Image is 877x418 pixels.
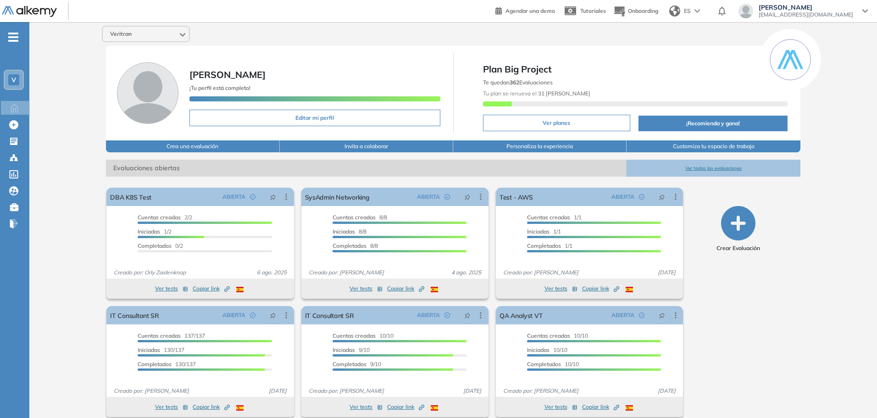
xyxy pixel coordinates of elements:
[138,228,172,235] span: 1/2
[759,11,853,18] span: [EMAIL_ADDRESS][DOMAIN_NAME]
[333,214,387,221] span: 8/8
[263,308,283,323] button: pushpin
[305,268,388,277] span: Creado por: [PERSON_NAME]
[694,9,700,13] img: arrow
[417,311,440,319] span: ABIERTA
[527,228,561,235] span: 1/1
[193,283,230,294] button: Copiar link
[527,228,550,235] span: Iniciadas
[155,283,188,294] button: Ver tests
[138,228,160,235] span: Iniciadas
[222,311,245,319] span: ABIERTA
[611,311,634,319] span: ABIERTA
[387,401,424,412] button: Copiar link
[716,206,760,252] button: Crear Evaluación
[106,160,627,177] span: Evaluaciones abiertas
[457,308,477,323] button: pushpin
[110,306,159,324] a: IT Consultant SR
[654,387,679,395] span: [DATE]
[333,361,381,368] span: 9/10
[759,4,853,11] span: [PERSON_NAME]
[500,306,543,324] a: QA Analyst VT
[483,90,590,97] span: Tu plan se renueva el
[333,346,370,353] span: 9/10
[638,116,788,131] button: ¡Recomienda y gana!
[527,214,570,221] span: Cuentas creadas
[544,283,577,294] button: Ver tests
[444,194,450,200] span: check-circle
[495,5,555,16] a: Agendar una demo
[716,244,760,252] span: Crear Evaluación
[448,268,485,277] span: 4 ago. 2025
[270,193,276,201] span: pushpin
[611,193,634,201] span: ABIERTA
[305,306,354,324] a: IT Consultant SR
[193,403,230,411] span: Copiar link
[431,405,438,411] img: ESP
[652,189,672,204] button: pushpin
[236,287,244,292] img: ESP
[110,188,151,206] a: DBA K8S Test
[106,140,279,152] button: Crea una evaluación
[582,401,619,412] button: Copiar link
[333,242,366,249] span: Completados
[527,361,579,368] span: 10/10
[138,242,183,249] span: 0/2
[8,36,18,38] i: -
[527,346,550,353] span: Iniciadas
[333,228,355,235] span: Iniciadas
[110,30,132,38] span: Veritran
[350,283,383,294] button: Ver tests
[110,387,193,395] span: Creado por: [PERSON_NAME]
[500,188,533,206] a: Test - AWS
[527,361,561,368] span: Completados
[11,76,16,84] span: V
[510,79,519,86] b: 362
[138,214,192,221] span: 2/2
[387,283,424,294] button: Copiar link
[333,346,355,353] span: Iniciadas
[189,69,266,80] span: [PERSON_NAME]
[110,268,189,277] span: Creado por: Orly Zaidenknop
[189,84,250,91] span: ¡Tu perfil está completo!
[500,268,582,277] span: Creado por: [PERSON_NAME]
[626,405,633,411] img: ESP
[333,228,366,235] span: 8/8
[250,312,255,318] span: check-circle
[333,361,366,368] span: Completados
[2,6,57,17] img: Logo
[350,401,383,412] button: Ver tests
[527,332,570,339] span: Cuentas creadas
[627,140,800,152] button: Customiza tu espacio de trabajo
[457,189,477,204] button: pushpin
[483,79,553,86] span: Te quedan Evaluaciones
[453,140,627,152] button: Personaliza la experiencia
[117,62,178,124] img: Foto de perfil
[659,312,665,319] span: pushpin
[250,194,255,200] span: check-circle
[639,194,644,200] span: check-circle
[654,268,679,277] span: [DATE]
[464,312,471,319] span: pushpin
[544,401,577,412] button: Ver tests
[659,193,665,201] span: pushpin
[500,387,582,395] span: Creado por: [PERSON_NAME]
[582,403,619,411] span: Copiar link
[580,7,606,14] span: Tutoriales
[387,403,424,411] span: Copiar link
[582,284,619,293] span: Copiar link
[253,268,290,277] span: 6 ago. 2025
[527,242,561,249] span: Completados
[684,7,691,15] span: ES
[628,7,658,14] span: Onboarding
[222,193,245,201] span: ABIERTA
[265,387,290,395] span: [DATE]
[236,405,244,411] img: ESP
[193,401,230,412] button: Copiar link
[527,242,572,249] span: 1/1
[333,332,376,339] span: Cuentas creadas
[652,308,672,323] button: pushpin
[280,140,453,152] button: Invita a colaborar
[333,242,378,249] span: 8/8
[189,110,440,126] button: Editar mi perfil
